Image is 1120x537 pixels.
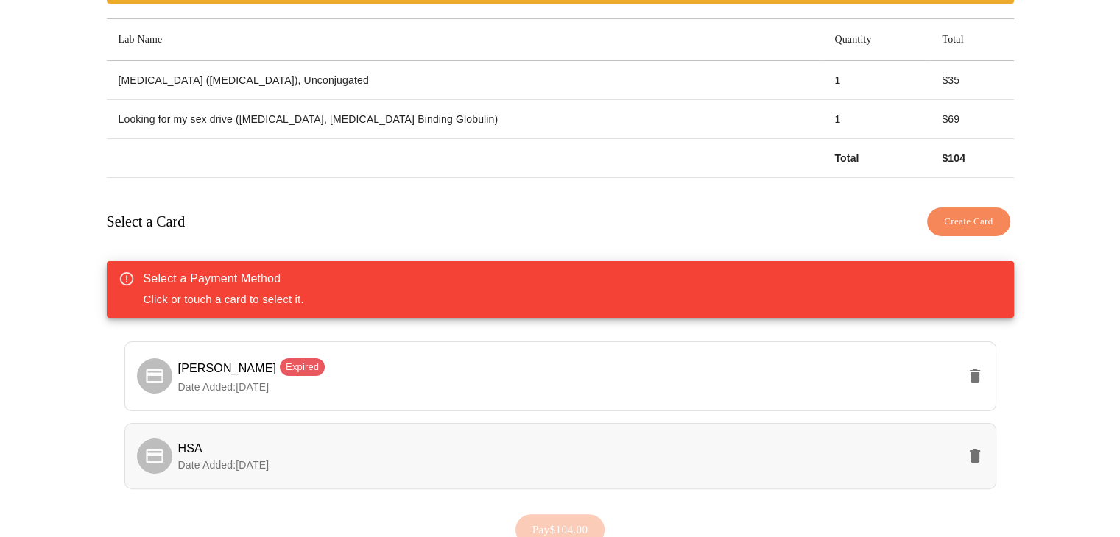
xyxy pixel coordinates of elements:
span: Date Added: [DATE] [178,459,270,471]
strong: $ 104 [942,152,965,164]
strong: Total [834,152,859,164]
td: $ 35 [930,61,1013,100]
th: Quantity [823,19,930,61]
td: Looking for my sex drive ([MEDICAL_DATA], [MEDICAL_DATA] Binding Globulin) [107,100,823,139]
span: [PERSON_NAME] [178,362,325,374]
span: Expired [280,360,325,374]
th: Total [930,19,1013,61]
td: [MEDICAL_DATA] ([MEDICAL_DATA]), Unconjugated [107,61,823,100]
div: Click or touch a card to select it. [144,266,304,313]
button: Create Card [927,207,1010,236]
td: $ 69 [930,100,1013,139]
div: Select a Payment Method [144,270,304,288]
span: Create Card [944,213,993,230]
td: 1 [823,61,930,100]
h3: Select a Card [107,213,186,230]
span: Date Added: [DATE] [178,381,270,393]
span: HSA [178,442,202,455]
th: Lab Name [107,19,823,61]
td: 1 [823,100,930,139]
button: delete [957,358,993,394]
button: delete [957,438,993,474]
